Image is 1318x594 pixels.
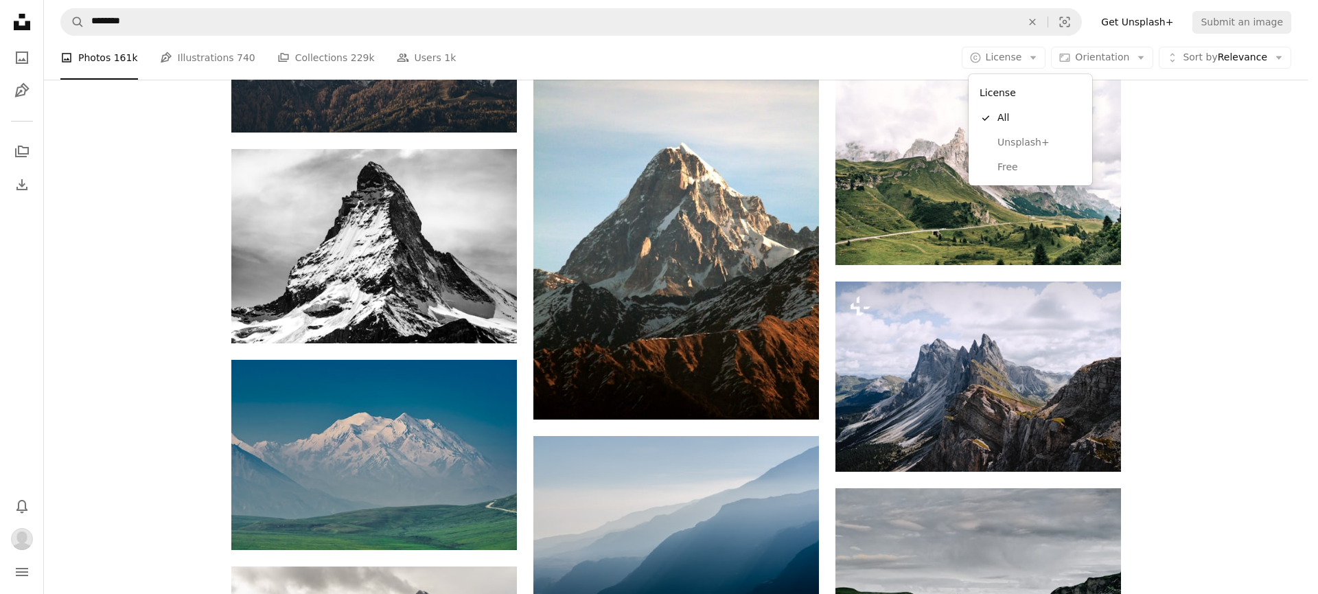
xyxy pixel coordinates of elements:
[969,74,1092,185] div: License
[1051,47,1153,69] button: Orientation
[997,136,1081,150] span: Unsplash+
[962,47,1046,69] button: License
[997,111,1081,125] span: All
[997,161,1081,174] span: Free
[974,80,1087,106] div: License
[986,52,1022,62] span: License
